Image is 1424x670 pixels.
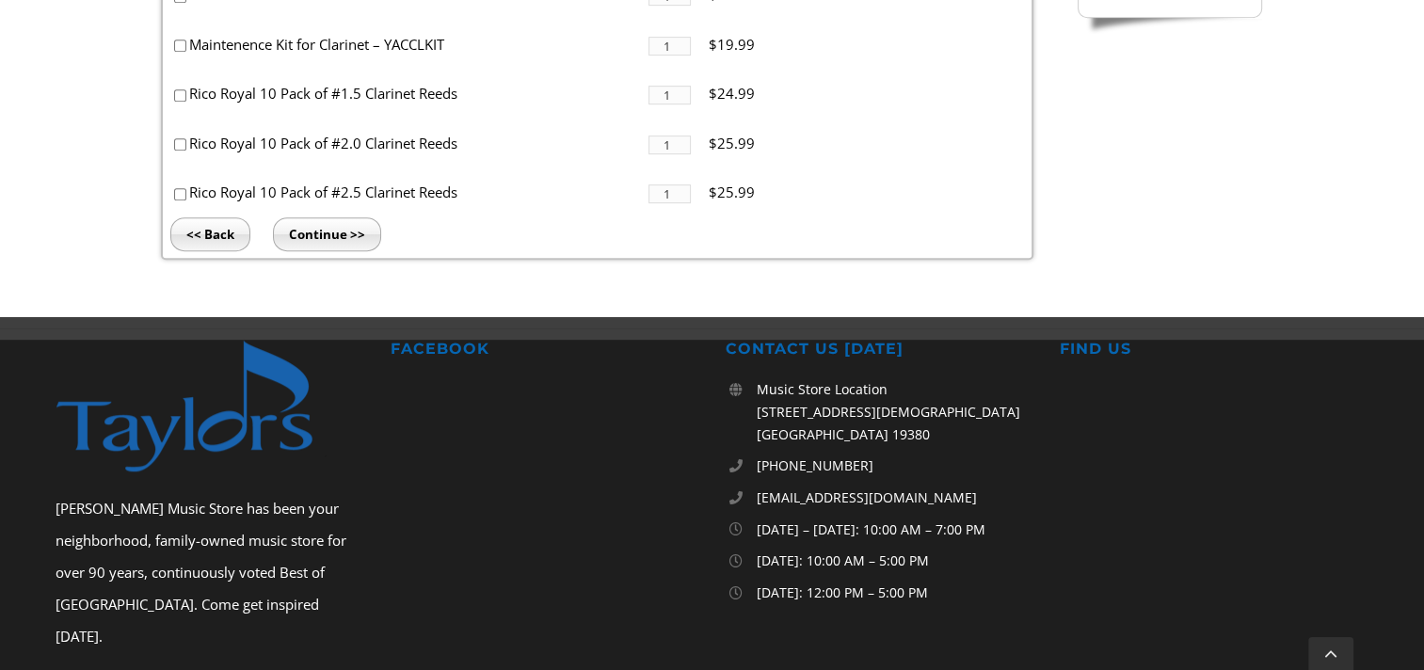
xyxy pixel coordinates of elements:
[709,119,769,168] li: $25.99
[725,340,1033,359] h2: CONTACT US [DATE]
[757,487,1033,509] a: [EMAIL_ADDRESS][DOMAIN_NAME]
[709,167,769,217] li: $25.99
[170,69,648,119] li: Rico Royal 10 Pack of #1.5 Clarinet Reeds
[56,340,352,473] img: footer-logo
[1060,340,1368,359] h2: FIND US
[757,455,1033,477] a: [PHONE_NUMBER]
[170,167,648,217] li: Rico Royal 10 Pack of #2.5 Clarinet Reeds
[757,518,1033,541] p: [DATE] – [DATE]: 10:00 AM – 7:00 PM
[709,69,769,119] li: $24.99
[170,217,250,251] input: << Back
[757,488,977,506] span: [EMAIL_ADDRESS][DOMAIN_NAME]
[170,119,648,168] li: Rico Royal 10 Pack of #2.0 Clarinet Reeds
[170,20,648,70] li: Maintenence Kit for Clarinet – YACCLKIT
[709,20,769,70] li: $19.99
[757,550,1033,572] p: [DATE]: 10:00 AM – 5:00 PM
[273,217,381,251] input: Continue >>
[757,582,1033,604] p: [DATE]: 12:00 PM – 5:00 PM
[391,340,699,359] h2: FACEBOOK
[56,499,346,646] span: [PERSON_NAME] Music Store has been your neighborhood, family-owned music store for over 90 years,...
[757,378,1033,445] p: Music Store Location [STREET_ADDRESS][DEMOGRAPHIC_DATA] [GEOGRAPHIC_DATA] 19380
[1078,18,1262,35] img: sidebar-footer.png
